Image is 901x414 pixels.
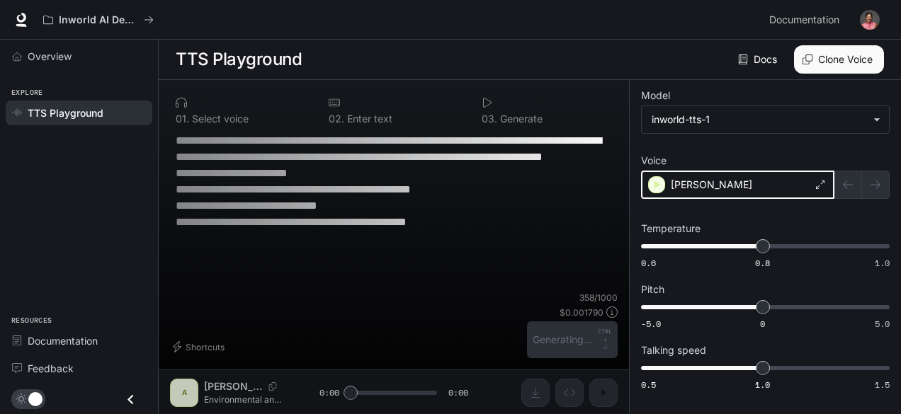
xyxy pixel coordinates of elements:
[28,333,98,348] span: Documentation
[641,284,664,294] p: Pitch
[652,113,866,127] div: inworld-tts-1
[642,106,889,133] div: inworld-tts-1
[170,335,230,358] button: Shortcuts
[189,114,249,124] p: Select voice
[794,45,884,74] button: Clone Voice
[764,6,850,34] a: Documentation
[28,105,103,120] span: TTS Playground
[641,257,656,269] span: 0.6
[28,361,74,376] span: Feedback
[497,114,543,124] p: Generate
[59,14,138,26] p: Inworld AI Demos
[860,10,880,30] img: User avatar
[755,257,770,269] span: 0.8
[344,114,392,124] p: Enter text
[28,391,42,406] span: Dark mode toggle
[6,328,152,353] a: Documentation
[115,385,147,414] button: Close drawer
[641,345,706,355] p: Talking speed
[755,379,770,391] span: 1.0
[482,114,497,124] p: 0 3 .
[641,318,661,330] span: -5.0
[28,49,72,64] span: Overview
[176,114,189,124] p: 0 1 .
[641,156,667,166] p: Voice
[671,178,752,192] p: [PERSON_NAME]
[6,356,152,381] a: Feedback
[641,379,656,391] span: 0.5
[329,114,344,124] p: 0 2 .
[37,6,160,34] button: All workspaces
[6,100,152,125] a: TTS Playground
[176,45,302,74] h1: TTS Playground
[875,318,890,330] span: 5.0
[760,318,765,330] span: 0
[875,379,890,391] span: 1.5
[856,6,884,34] button: User avatar
[769,11,839,29] span: Documentation
[735,45,783,74] a: Docs
[875,257,890,269] span: 1.0
[6,44,152,69] a: Overview
[641,91,670,100] p: Model
[641,224,701,234] p: Temperature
